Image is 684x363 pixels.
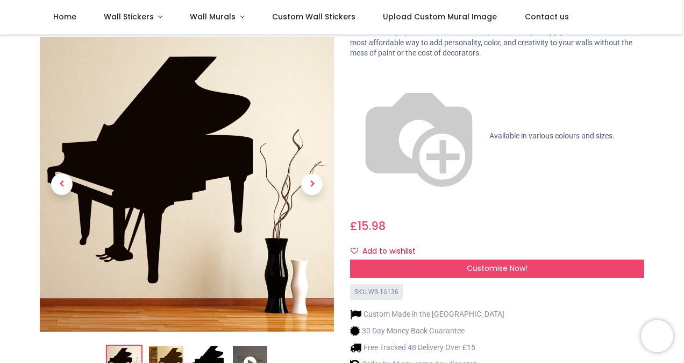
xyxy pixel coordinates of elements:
iframe: Brevo live chat [641,320,673,352]
span: Home [53,11,76,22]
span: Upload Custom Mural Image [383,11,497,22]
span: Previous [51,174,73,196]
i: Add to wishlist [351,247,358,255]
span: Custom Wall Stickers [272,11,355,22]
img: Grand Piano Classical Music Wall Sticker [40,37,334,332]
p: Transform any space in minutes with our premium easy-to-apply wall stickers — the most affordable... [350,27,644,59]
button: Add to wishlistAdd to wishlist [350,242,425,261]
div: SKU: WS-16136 [350,284,403,300]
span: Customise Now! [467,263,528,274]
span: Available in various colours and sizes. [489,131,615,140]
span: Wall Murals [190,11,236,22]
span: Wall Stickers [104,11,154,22]
li: Free Tracked 48 Delivery Over £15 [350,342,504,353]
img: color-wheel.png [350,67,488,205]
span: Next [301,174,323,196]
li: 30 Day Money Back Guarantee [350,325,504,337]
span: £ [350,218,386,234]
a: Previous [40,81,84,288]
span: 15.98 [358,218,386,234]
span: Contact us [525,11,569,22]
li: Custom Made in the [GEOGRAPHIC_DATA] [350,309,504,320]
a: Next [290,81,334,288]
